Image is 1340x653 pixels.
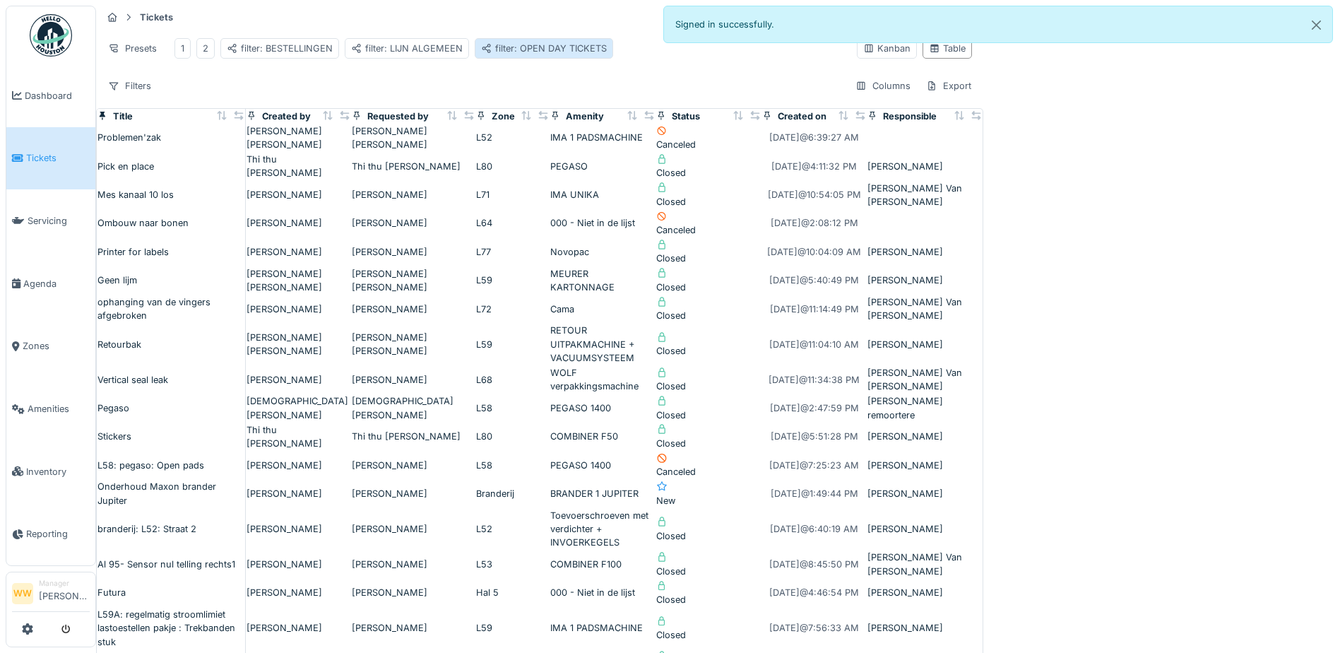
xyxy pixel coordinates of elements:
[26,465,90,478] span: Inventory
[476,338,492,351] div: L59
[656,565,761,578] div: Closed
[352,267,475,294] div: [PERSON_NAME] [PERSON_NAME]
[476,245,491,259] div: L77
[656,195,761,208] div: Closed
[247,522,351,536] div: [PERSON_NAME]
[476,621,492,635] div: L59
[867,295,982,322] div: [PERSON_NAME] Van [PERSON_NAME]
[97,338,141,351] div: Retourbak
[550,324,655,365] div: RETOUR UITPAKMACHINE + VACUUMSYSTEEM
[6,315,95,378] a: Zones
[247,558,351,571] div: [PERSON_NAME]
[39,578,90,608] li: [PERSON_NAME]
[771,430,858,443] div: [DATE] @ 5:51:28 PM
[28,402,90,416] span: Amenities
[247,153,351,180] div: Thi thu [PERSON_NAME]
[352,459,475,472] div: [PERSON_NAME]
[97,273,137,287] div: Geen lijm
[767,245,861,259] div: [DATE] @ 10:04:09 AM
[550,131,643,144] div: IMA 1 PADSMACHINE
[550,621,643,635] div: IMA 1 PADSMACHINE
[97,216,189,230] div: Ombouw naar bonen
[656,529,761,543] div: Closed
[663,6,1334,43] div: Signed in successfully.
[867,522,982,536] div: [PERSON_NAME]
[181,42,184,55] div: 1
[352,394,475,421] div: [DEMOGRAPHIC_DATA][PERSON_NAME]
[351,42,463,55] div: filter: LIJN ALGEMEEN
[771,160,857,173] div: [DATE] @ 4:11:32 PM
[867,459,982,472] div: [PERSON_NAME]
[550,160,588,173] div: PEGASO
[352,302,475,316] div: [PERSON_NAME]
[39,578,90,589] div: Manager
[867,245,982,259] div: [PERSON_NAME]
[30,14,72,57] img: Badge_color-CXgf-gQk.svg
[247,331,351,358] div: [PERSON_NAME] [PERSON_NAME]
[550,267,655,294] div: MEURER KARTONNAGE
[247,621,351,635] div: [PERSON_NAME]
[6,440,95,503] a: Inventory
[867,551,982,577] div: [PERSON_NAME] Van [PERSON_NAME]
[867,621,982,635] div: [PERSON_NAME]
[102,76,158,96] div: Filters
[550,302,574,316] div: Cama
[769,586,859,599] div: [DATE] @ 4:46:54 PM
[247,188,351,201] div: [PERSON_NAME]
[867,366,982,393] div: [PERSON_NAME] Van [PERSON_NAME]
[23,339,90,353] span: Zones
[768,188,861,201] div: [DATE] @ 10:54:05 PM
[867,338,982,351] div: [PERSON_NAME]
[550,558,622,571] div: COMBINER F100
[12,583,33,604] li: WW
[352,188,475,201] div: [PERSON_NAME]
[6,377,95,440] a: Amenities
[656,593,761,606] div: Closed
[6,127,95,190] a: Tickets
[476,216,492,230] div: L64
[476,401,492,415] div: L58
[352,216,475,230] div: [PERSON_NAME]
[352,487,475,500] div: [PERSON_NAME]
[550,366,655,393] div: WOLF verpakkingsmachine
[6,252,95,315] a: Agenda
[550,401,611,415] div: PEGASO 1400
[770,302,859,316] div: [DATE] @ 11:14:49 PM
[550,586,635,599] div: 000 - Niet in de lijst
[566,110,604,123] div: Amenity
[550,216,635,230] div: 000 - Niet in de lijst
[778,110,826,123] div: Created on
[672,110,700,123] div: Status
[656,252,761,265] div: Closed
[476,373,492,387] div: L68
[102,38,163,59] div: Presets
[550,509,655,550] div: Toevoerschroeven met verdichter + INVOERKEGELS
[113,110,133,123] div: Title
[476,302,492,316] div: L72
[352,558,475,571] div: [PERSON_NAME]
[262,110,311,123] div: Created by
[28,214,90,228] span: Servicing
[929,42,966,55] div: Table
[12,578,90,612] a: WW Manager[PERSON_NAME]
[476,522,492,536] div: L52
[656,408,761,422] div: Closed
[867,430,982,443] div: [PERSON_NAME]
[867,182,982,208] div: [PERSON_NAME] Van [PERSON_NAME]
[770,522,858,536] div: [DATE] @ 6:40:19 AM
[656,309,761,322] div: Closed
[476,459,492,472] div: L58
[476,430,492,443] div: L80
[227,42,333,55] div: filter: BESTELLINGEN
[134,11,179,24] strong: Tickets
[849,76,917,96] div: Columns
[550,188,599,201] div: IMA UNIKA
[6,64,95,127] a: Dashboard
[247,373,351,387] div: [PERSON_NAME]
[656,344,761,358] div: Closed
[203,42,208,55] div: 2
[769,273,859,287] div: [DATE] @ 5:40:49 PM
[97,160,154,173] div: Pick en place
[97,131,161,144] div: Problemen'zak
[352,245,475,259] div: [PERSON_NAME]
